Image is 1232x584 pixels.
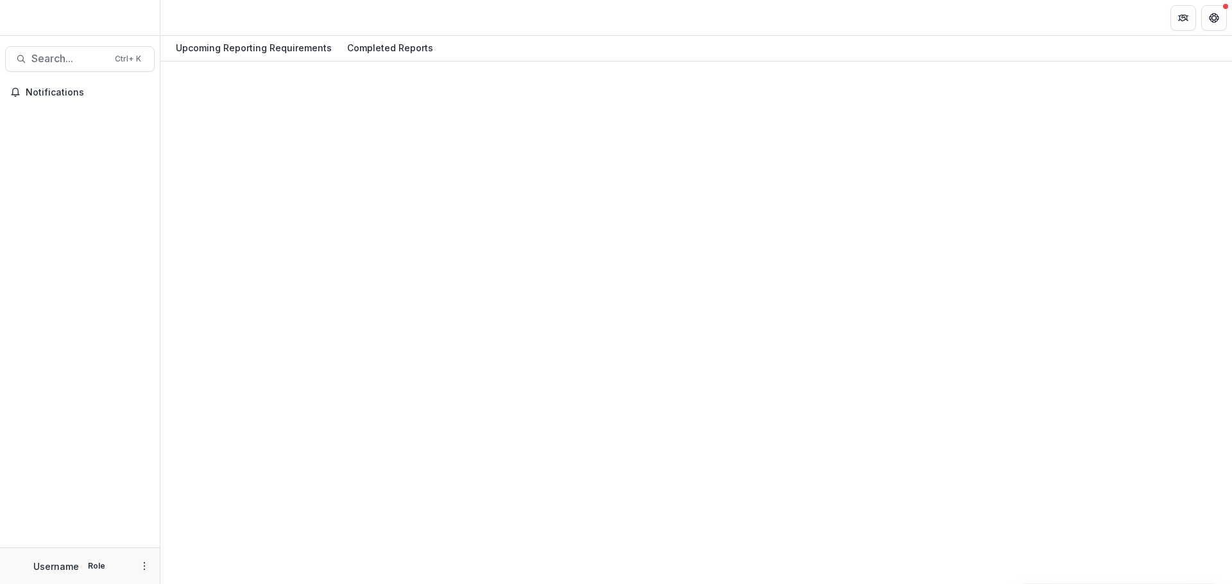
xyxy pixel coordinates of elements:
[137,558,152,574] button: More
[33,560,79,573] p: Username
[171,36,337,61] a: Upcoming Reporting Requirements
[5,46,155,72] button: Search...
[31,53,107,65] span: Search...
[26,87,150,98] span: Notifications
[112,52,144,66] div: Ctrl + K
[5,82,155,103] button: Notifications
[342,36,438,61] a: Completed Reports
[84,560,109,572] p: Role
[342,38,438,57] div: Completed Reports
[1170,5,1196,31] button: Partners
[1201,5,1227,31] button: Get Help
[171,38,337,57] div: Upcoming Reporting Requirements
